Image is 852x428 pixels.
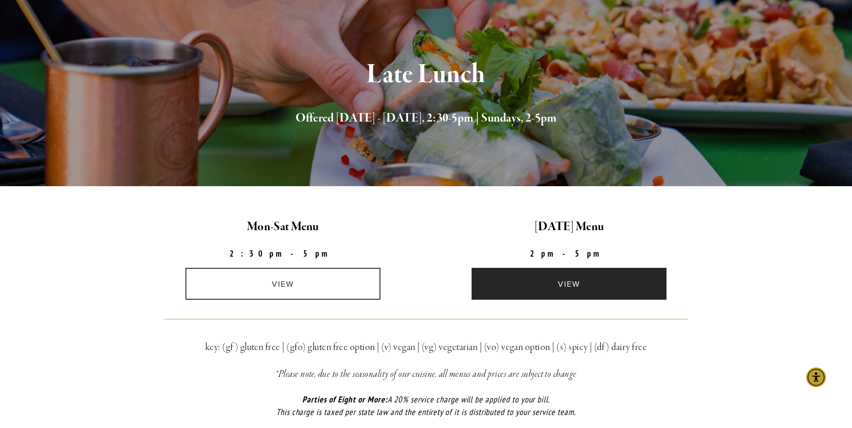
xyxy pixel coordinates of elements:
a: view [472,268,667,300]
a: view [185,268,380,300]
h1: Late Lunch [164,60,688,89]
em: A 20% service charge will be applied to your bill. This charge is taxed per state law and the ent... [276,394,576,418]
h2: Mon-Sat Menu [148,218,419,236]
div: Accessibility Menu [806,367,826,387]
em: Parties of Eight or More: [302,394,388,405]
strong: 2pm-5pm [530,248,608,259]
h3: key: (gf) gluten free | (gfo) gluten free option | (v) vegan | (vg) vegetarian | (vo) vegan optio... [164,339,688,355]
strong: 2:30pm-5pm [230,248,336,259]
h2: Offered [DATE] - [DATE], 2:30-5pm | Sundays, 2-5pm [164,109,688,128]
h2: [DATE] Menu [434,218,705,236]
em: *Please note, due to the seasonality of our cuisine, all menus and prices are subject to change [275,368,577,380]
